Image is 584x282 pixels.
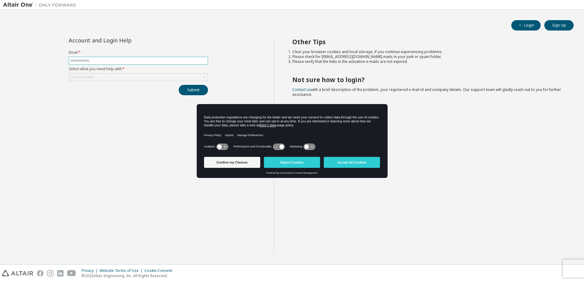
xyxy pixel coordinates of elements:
[69,50,208,55] label: Email
[69,67,208,71] label: Select what you need help with
[511,20,541,31] button: Login
[292,76,563,84] h2: Not sure how to login?
[69,74,208,81] div: Click to select
[67,270,76,277] img: youtube.svg
[82,273,176,278] p: © 2025 Altair Engineering, Inc. All Rights Reserved.
[179,85,208,95] button: Submit
[3,2,79,8] img: Altair One
[47,270,53,277] img: instagram.svg
[57,270,64,277] img: linkedin.svg
[37,270,43,277] img: facebook.svg
[100,268,144,273] div: Website Terms of Use
[292,59,563,64] li: Please verify that the links in the activation e-mails are not expired.
[82,268,100,273] div: Privacy
[70,75,94,80] div: Click to select
[292,49,563,54] li: Clear your browser cookies and local storage, if you continue experiencing problems.
[292,87,311,92] a: Contact us
[292,38,563,46] h2: Other Tips
[292,54,563,59] li: Please check for [EMAIL_ADDRESS][DOMAIN_NAME] mails in your junk or spam folder.
[69,38,180,43] div: Account and Login Help
[292,87,561,97] span: with a brief description of the problem, your registered e-mail id and company details. Our suppo...
[544,20,574,31] button: Sign Up
[144,268,176,273] div: Cookie Consent
[2,270,33,277] img: altair_logo.svg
